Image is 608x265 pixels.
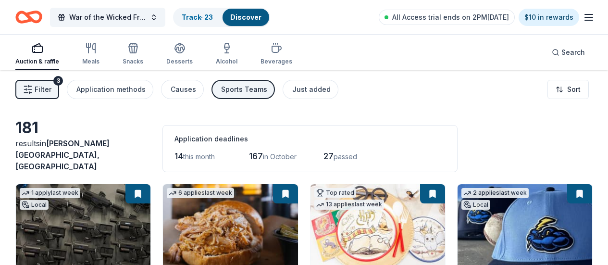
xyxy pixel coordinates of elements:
span: War of the Wicked Friendly 10uC [69,12,146,23]
button: Auction & raffle [15,38,59,70]
div: Local [20,200,49,210]
a: Discover [230,13,261,21]
button: Meals [82,38,99,70]
div: 2 applies last week [461,188,529,198]
div: 13 applies last week [314,200,384,210]
button: Sort [547,80,589,99]
button: War of the Wicked Friendly 10uC [50,8,165,27]
span: 14 [174,151,183,161]
button: Alcohol [216,38,237,70]
span: [PERSON_NAME][GEOGRAPHIC_DATA], [GEOGRAPHIC_DATA] [15,139,110,171]
button: Snacks [123,38,143,70]
div: Application deadlines [174,133,446,145]
a: Home [15,6,42,28]
div: Snacks [123,58,143,65]
div: Beverages [261,58,292,65]
div: Causes [171,84,196,95]
button: Search [544,43,593,62]
div: Auction & raffle [15,58,59,65]
span: All Access trial ends on 2PM[DATE] [392,12,509,23]
button: Desserts [166,38,193,70]
span: Sort [567,84,581,95]
div: Sports Teams [221,84,267,95]
span: Filter [35,84,51,95]
span: 167 [249,151,263,161]
button: Sports Teams [211,80,275,99]
div: Application methods [76,84,146,95]
span: 27 [323,151,334,161]
div: Local [461,200,490,210]
button: Just added [283,80,338,99]
div: Just added [292,84,331,95]
span: Search [561,47,585,58]
a: $10 in rewards [519,9,579,26]
div: 6 applies last week [167,188,234,198]
button: Application methods [67,80,153,99]
div: Alcohol [216,58,237,65]
div: Desserts [166,58,193,65]
button: Filter3 [15,80,59,99]
span: this month [183,152,215,161]
button: Causes [161,80,204,99]
div: Top rated [314,188,356,198]
div: results [15,138,151,172]
span: in October [263,152,297,161]
button: Beverages [261,38,292,70]
a: Track· 23 [182,13,213,21]
span: passed [334,152,357,161]
span: in [15,139,110,171]
div: 181 [15,118,151,138]
div: Meals [82,58,99,65]
div: 3 [53,76,63,86]
div: 1 apply last week [20,188,80,198]
button: Track· 23Discover [173,8,270,27]
a: All Access trial ends on 2PM[DATE] [379,10,515,25]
